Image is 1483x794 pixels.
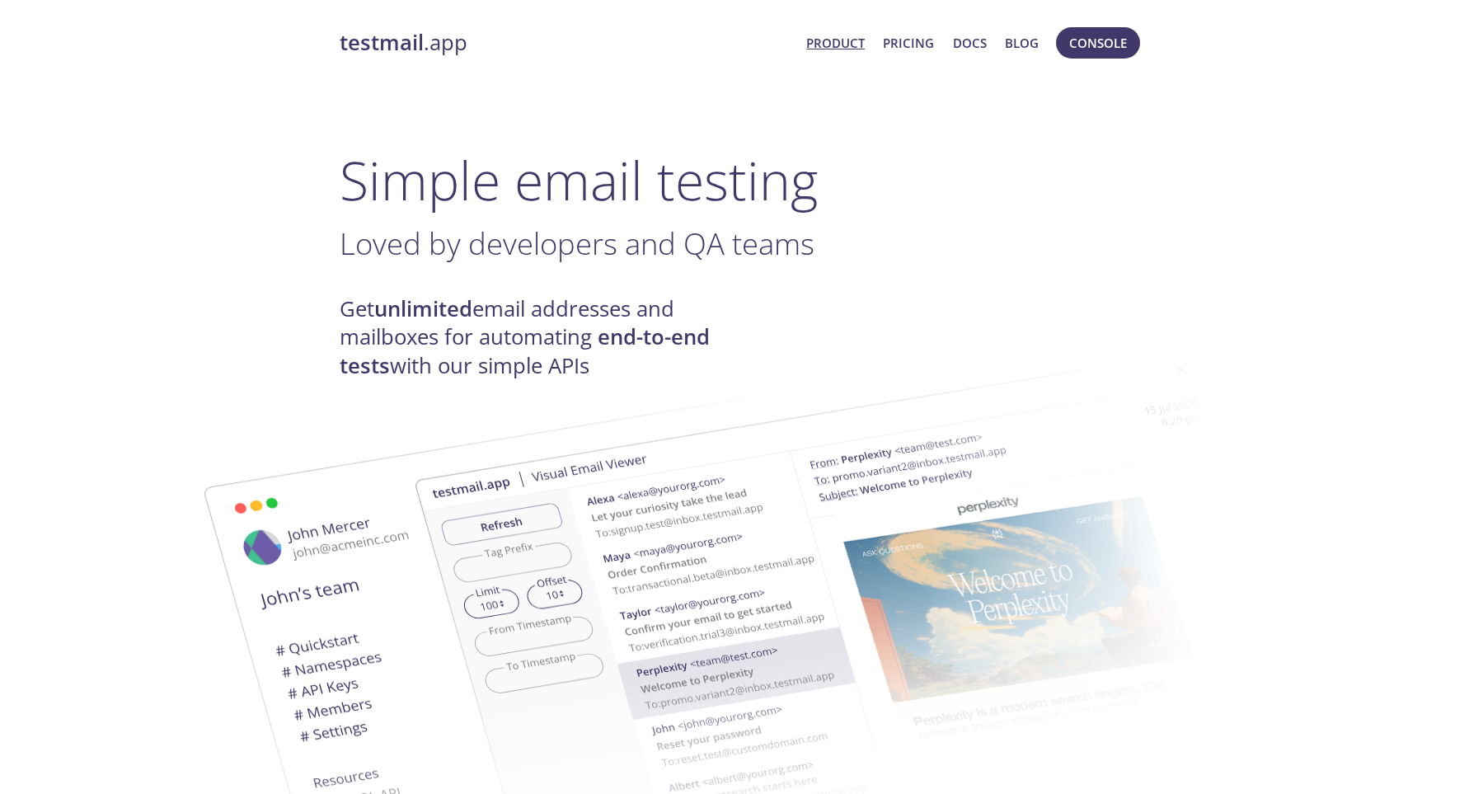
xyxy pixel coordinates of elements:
strong: end-to-end tests [340,322,710,379]
a: Product [806,32,865,54]
h1: Simple email testing [340,148,1144,212]
a: testmail.app [340,29,794,57]
strong: unlimited [374,294,472,323]
h4: Get email addresses and mailboxes for automating with our simple APIs [340,295,742,380]
a: Blog [1005,32,1039,54]
span: Loved by developers and QA teams [340,223,814,264]
span: Console [1069,32,1127,54]
a: Docs [953,32,987,54]
strong: testmail [340,28,424,57]
button: Console [1056,27,1140,59]
a: Pricing [883,32,934,54]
